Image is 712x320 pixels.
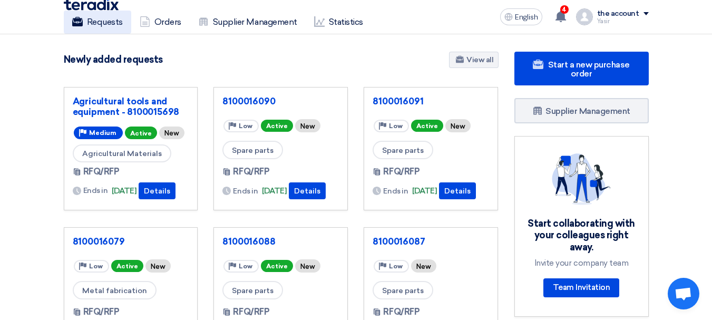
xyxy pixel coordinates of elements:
[151,263,165,270] font: New
[82,286,147,295] font: Metal fabrication
[73,96,180,117] font: Agricultural tools and equipment - 8100015698
[64,54,163,65] font: Newly added requests
[576,8,593,25] img: profile_test.png
[266,122,288,130] font: Active
[83,186,108,195] font: Ends in
[222,236,339,247] a: 8100016088
[383,167,420,177] font: RFQ/RFP
[233,167,269,177] font: RFQ/RFP
[449,52,498,68] a: View all
[83,167,120,177] font: RFQ/RFP
[73,236,189,247] a: 8100016079
[416,122,438,130] font: Active
[306,11,372,34] a: Statistics
[64,11,131,34] a: Requests
[73,236,125,247] font: 8100016079
[164,129,179,137] font: New
[232,146,274,155] font: Spare parts
[144,187,170,196] font: Details
[87,17,123,27] font: Requests
[73,96,189,117] a: Agricultural tools and equipment - 8100015698
[444,187,471,196] font: Details
[373,96,423,106] font: 8100016091
[451,122,465,130] font: New
[389,122,403,130] font: Low
[82,149,162,158] font: Agricultural Materials
[548,60,630,79] font: Start a new purchase order
[514,98,649,123] a: Supplier Management
[190,11,306,34] a: Supplier Management
[131,11,190,34] a: Orders
[83,307,120,317] font: RFQ/RFP
[412,186,437,196] font: [DATE]
[112,186,136,196] font: [DATE]
[116,263,138,270] font: Active
[154,17,181,27] font: Orders
[597,9,639,18] font: the account
[552,153,611,205] img: invite_your_team.svg
[597,18,610,25] font: Yasir
[416,263,431,270] font: New
[232,286,274,295] font: Spare parts
[222,96,339,106] a: 8100016090
[89,263,103,270] font: Low
[130,130,152,137] font: Active
[545,106,630,116] font: Supplier Management
[89,129,116,137] font: Medium
[262,186,287,196] font: [DATE]
[553,283,610,292] font: Team Invitation
[389,263,403,270] font: Low
[373,236,425,247] font: 8100016087
[300,122,315,130] font: New
[383,187,408,196] font: Ends in
[222,236,275,247] font: 8100016088
[239,122,252,130] font: Low
[668,278,699,309] div: Open chat
[383,307,420,317] font: RFQ/RFP
[562,6,567,13] font: 4
[382,146,424,155] font: Spare parts
[222,96,275,106] font: 8100016090
[213,17,297,27] font: Supplier Management
[266,263,288,270] font: Active
[239,263,252,270] font: Low
[373,236,489,247] a: 8100016087
[534,258,628,268] font: Invite your company team
[300,263,315,270] font: New
[528,218,635,253] font: Start collaborating with your colleagues right away.
[233,187,258,196] font: Ends in
[439,182,476,199] button: Details
[515,13,538,22] font: English
[139,182,175,199] button: Details
[289,182,326,199] button: Details
[373,96,489,106] a: 8100016091
[294,187,320,196] font: Details
[543,278,620,297] a: Team Invitation
[233,307,269,317] font: RFQ/RFP
[382,286,424,295] font: Spare parts
[500,8,542,25] button: English
[329,17,363,27] font: Statistics
[466,55,493,64] font: View all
